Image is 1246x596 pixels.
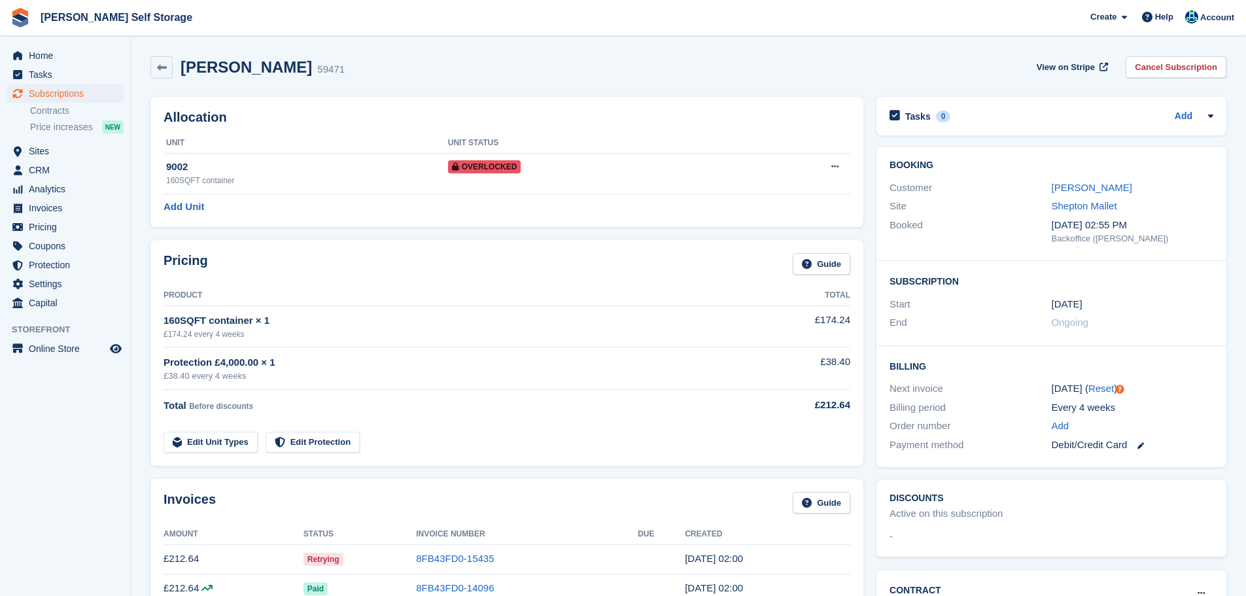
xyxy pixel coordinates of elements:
[7,180,124,198] a: menu
[29,294,107,312] span: Capital
[905,111,931,122] h2: Tasks
[890,359,1213,372] h2: Billing
[890,506,1003,521] div: Active on this subscription
[164,285,745,306] th: Product
[164,200,204,215] a: Add Unit
[890,529,893,544] span: -
[890,181,1051,196] div: Customer
[1185,10,1198,24] img: Jenna Kennedy
[7,84,124,103] a: menu
[1052,438,1213,453] div: Debit/Credit Card
[638,524,685,545] th: Due
[164,355,745,370] div: Protection £4,000.00 × 1
[890,419,1051,434] div: Order number
[745,306,850,347] td: £174.24
[164,328,745,340] div: £174.24 every 4 weeks
[793,253,850,275] a: Guide
[266,432,360,453] a: Edit Protection
[1052,400,1213,415] div: Every 4 weeks
[317,62,345,77] div: 59471
[7,294,124,312] a: menu
[7,199,124,217] a: menu
[164,492,216,514] h2: Invoices
[416,582,494,593] a: 8FB43FD0-14096
[30,120,124,134] a: Price increases NEW
[7,275,124,293] a: menu
[164,544,303,574] td: £212.64
[29,218,107,236] span: Pricing
[416,524,638,545] th: Invoice Number
[29,46,107,65] span: Home
[890,297,1051,312] div: Start
[890,493,1213,504] h2: Discounts
[1088,383,1114,394] a: Reset
[1052,317,1089,328] span: Ongoing
[890,381,1051,396] div: Next invoice
[793,492,850,514] a: Guide
[30,105,124,117] a: Contracts
[890,199,1051,214] div: Site
[7,46,124,65] a: menu
[29,275,107,293] span: Settings
[303,524,416,545] th: Status
[166,175,448,186] div: 160SQFT container
[448,160,521,173] span: Overlocked
[1200,11,1234,24] span: Account
[164,133,448,154] th: Unit
[181,58,312,76] h2: [PERSON_NAME]
[29,256,107,274] span: Protection
[303,582,328,595] span: Paid
[12,323,130,336] span: Storefront
[1126,56,1226,78] a: Cancel Subscription
[29,142,107,160] span: Sites
[29,180,107,198] span: Analytics
[29,84,107,103] span: Subscriptions
[7,142,124,160] a: menu
[303,553,343,566] span: Retrying
[745,347,850,390] td: £38.40
[164,400,186,411] span: Total
[1052,200,1117,211] a: Shepton Mallet
[164,370,745,383] div: £38.40 every 4 weeks
[936,111,951,122] div: 0
[29,65,107,84] span: Tasks
[890,274,1213,287] h2: Subscription
[7,340,124,358] a: menu
[685,524,850,545] th: Created
[1052,182,1132,193] a: [PERSON_NAME]
[1090,10,1116,24] span: Create
[890,218,1051,245] div: Booked
[1052,381,1213,396] div: [DATE] ( )
[448,133,740,154] th: Unit Status
[164,253,208,275] h2: Pricing
[164,432,258,453] a: Edit Unit Types
[7,256,124,274] a: menu
[7,218,124,236] a: menu
[7,161,124,179] a: menu
[102,120,124,133] div: NEW
[29,199,107,217] span: Invoices
[685,553,743,564] time: 2025-09-13 01:00:22 UTC
[890,438,1051,453] div: Payment method
[1031,56,1111,78] a: View on Stripe
[166,160,448,175] div: 9002
[29,161,107,179] span: CRM
[745,285,850,306] th: Total
[416,553,494,564] a: 8FB43FD0-15435
[189,402,253,411] span: Before discounts
[1155,10,1173,24] span: Help
[29,340,107,358] span: Online Store
[890,160,1213,171] h2: Booking
[7,237,124,255] a: menu
[35,7,198,28] a: [PERSON_NAME] Self Storage
[1114,383,1126,395] div: Tooltip anchor
[1052,232,1213,245] div: Backoffice ([PERSON_NAME])
[745,398,850,413] div: £212.64
[1052,297,1082,312] time: 2024-11-09 01:00:00 UTC
[30,121,93,133] span: Price increases
[108,341,124,357] a: Preview store
[7,65,124,84] a: menu
[29,237,107,255] span: Coupons
[1052,419,1069,434] a: Add
[1175,109,1192,124] a: Add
